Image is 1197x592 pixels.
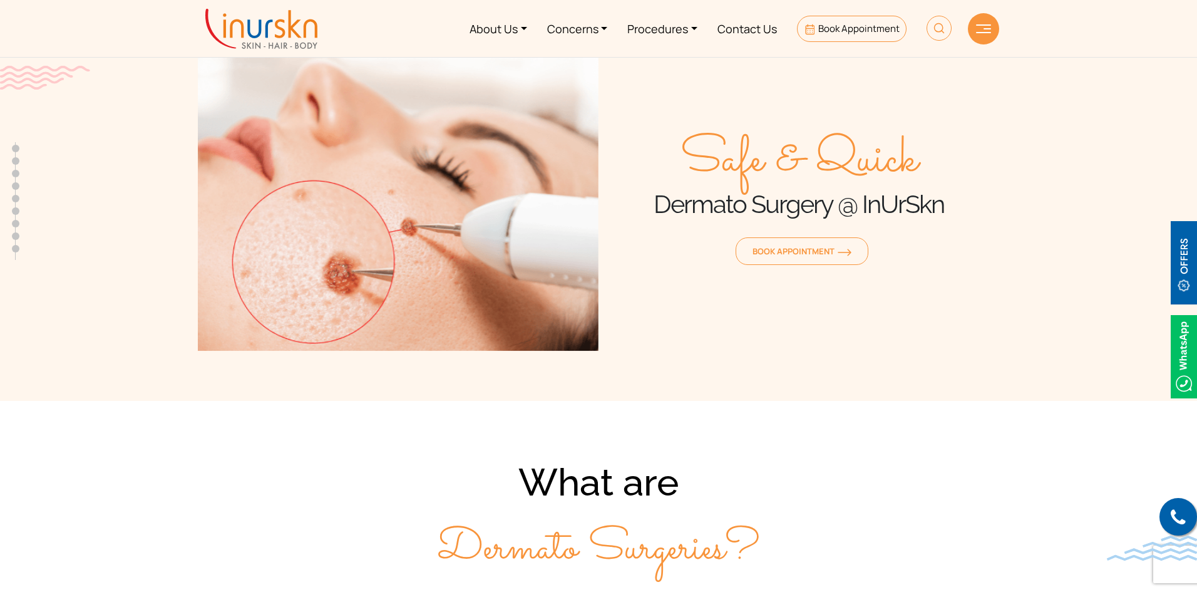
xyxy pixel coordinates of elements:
span: Safe & Quick [680,132,918,189]
a: Whatsappicon [1171,348,1197,362]
h1: Dermato Surgery @ InUrSkn [598,189,999,220]
img: bluewave [1107,536,1197,561]
img: hamLine.svg [976,24,991,33]
a: Concerns [537,5,618,52]
div: What are [198,451,999,581]
a: Book Appointment [797,16,907,42]
img: inurskn-logo [205,9,317,49]
span: Book Appointment [818,22,900,35]
a: Contact Us [707,5,787,52]
a: Procedures [617,5,707,52]
img: Whatsappicon [1171,315,1197,398]
span: Dermato Surgeries? [437,516,760,582]
img: HeaderSearch [927,16,952,41]
a: Book Appointmentorange-arrow [736,237,868,265]
a: About Us [460,5,537,52]
img: orange-arrow [838,249,851,256]
span: Book Appointment [753,246,851,257]
img: offerBt [1171,221,1197,304]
